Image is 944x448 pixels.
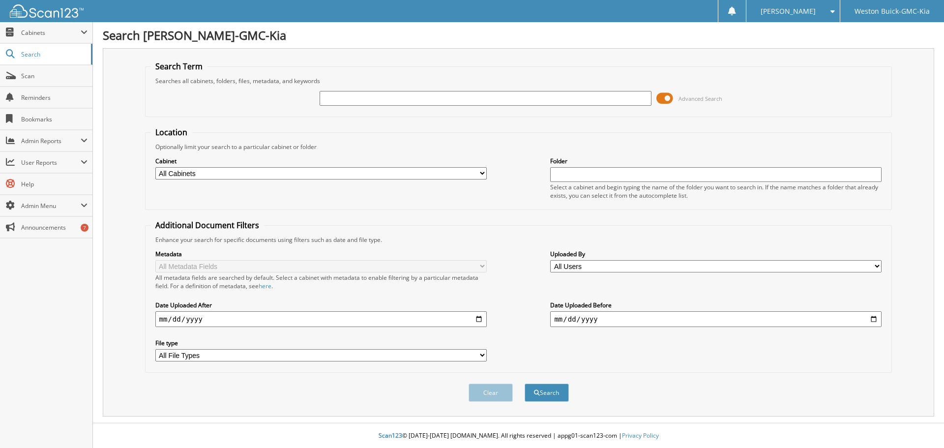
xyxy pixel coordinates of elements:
[155,311,487,327] input: start
[469,384,513,402] button: Clear
[21,115,88,123] span: Bookmarks
[93,424,944,448] div: © [DATE]-[DATE] [DOMAIN_NAME]. All rights reserved | appg01-scan123-com |
[379,431,402,440] span: Scan123
[150,127,192,138] legend: Location
[21,72,88,80] span: Scan
[550,250,882,258] label: Uploaded By
[10,4,84,18] img: scan123-logo-white.svg
[21,223,88,232] span: Announcements
[525,384,569,402] button: Search
[21,50,86,59] span: Search
[150,220,264,231] legend: Additional Document Filters
[550,183,882,200] div: Select a cabinet and begin typing the name of the folder you want to search in. If the name match...
[21,93,88,102] span: Reminders
[155,273,487,290] div: All metadata fields are searched by default. Select a cabinet with metadata to enable filtering b...
[155,339,487,347] label: File type
[678,95,722,102] span: Advanced Search
[150,236,887,244] div: Enhance your search for specific documents using filters such as date and file type.
[150,143,887,151] div: Optionally limit your search to a particular cabinet or folder
[103,27,934,43] h1: Search [PERSON_NAME]-GMC-Kia
[155,250,487,258] label: Metadata
[150,61,207,72] legend: Search Term
[550,311,882,327] input: end
[259,282,271,290] a: here
[150,77,887,85] div: Searches all cabinets, folders, files, metadata, and keywords
[550,157,882,165] label: Folder
[761,8,816,14] span: [PERSON_NAME]
[21,180,88,188] span: Help
[622,431,659,440] a: Privacy Policy
[550,301,882,309] label: Date Uploaded Before
[21,202,81,210] span: Admin Menu
[21,137,81,145] span: Admin Reports
[155,301,487,309] label: Date Uploaded After
[81,224,88,232] div: 7
[21,158,81,167] span: User Reports
[855,8,930,14] span: Weston Buick-GMC-Kia
[155,157,487,165] label: Cabinet
[21,29,81,37] span: Cabinets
